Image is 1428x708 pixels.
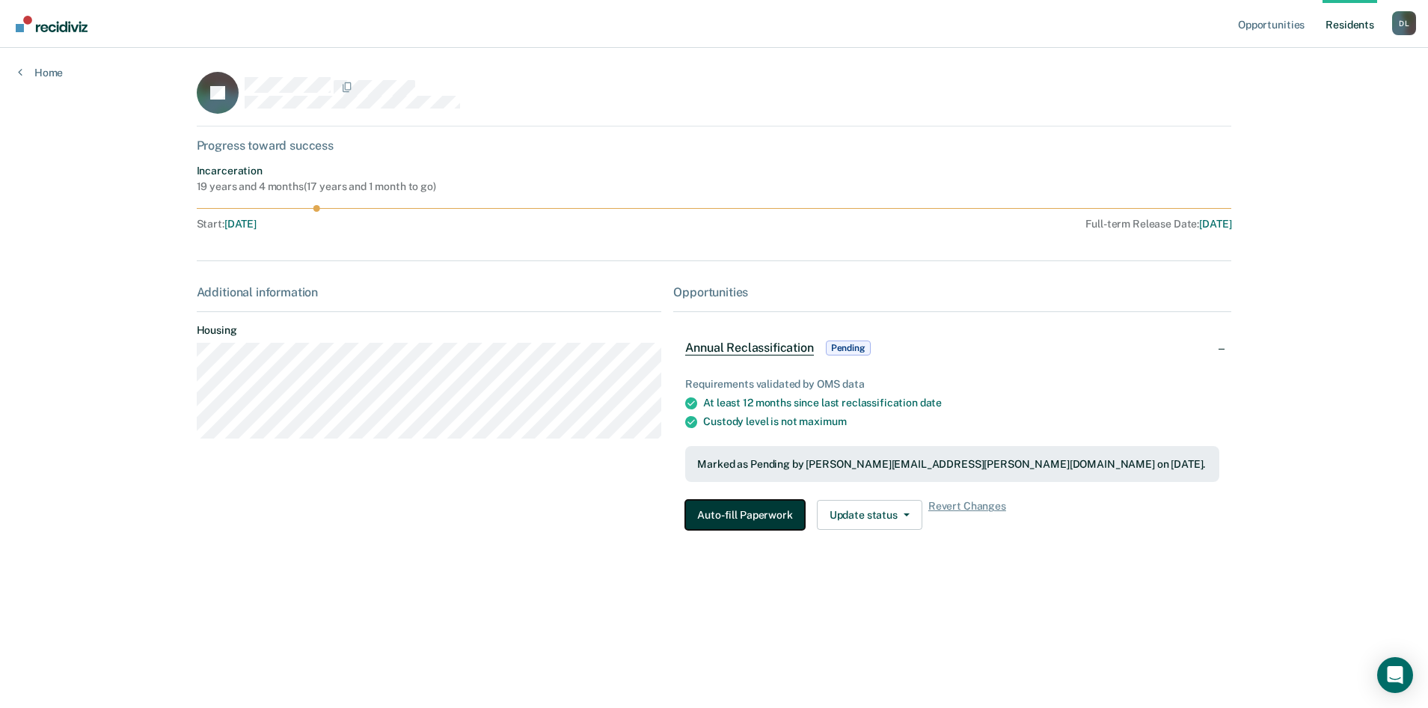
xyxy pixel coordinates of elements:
[703,415,1219,428] div: Custody level is not
[18,66,63,79] a: Home
[1199,218,1231,230] span: [DATE]
[928,500,1006,530] span: Revert Changes
[703,397,1219,409] div: At least 12 months since last reclassification
[685,378,1219,391] div: Requirements validated by OMS data
[697,458,1207,471] div: Marked as Pending by [PERSON_NAME][EMAIL_ADDRESS][PERSON_NAME][DOMAIN_NAME] on [DATE].
[197,218,669,231] div: Start :
[920,397,942,409] span: date
[799,415,846,427] span: maximum
[673,324,1231,372] div: Annual ReclassificationPending
[1392,11,1416,35] div: D L
[685,500,810,530] a: Navigate to form link
[197,138,1232,153] div: Progress toward success
[197,324,662,337] dt: Housing
[197,165,436,177] div: Incarceration
[197,180,436,193] div: 19 years and 4 months ( 17 years and 1 month to go )
[224,218,257,230] span: [DATE]
[197,285,662,299] div: Additional information
[817,500,922,530] button: Update status
[16,16,88,32] img: Recidiviz
[673,285,1231,299] div: Opportunities
[1392,11,1416,35] button: Profile dropdown button
[826,341,871,355] span: Pending
[1377,657,1413,693] div: Open Intercom Messenger
[685,341,813,355] span: Annual Reclassification
[685,500,804,530] button: Auto-fill Paperwork
[674,218,1231,231] div: Full-term Release Date :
